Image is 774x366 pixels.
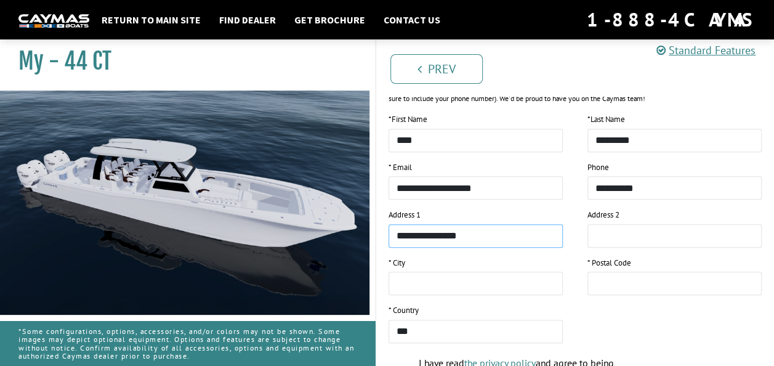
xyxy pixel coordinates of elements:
label: Address 2 [587,209,619,221]
label: * City [389,257,405,269]
label: Last Name [587,113,625,126]
label: First Name [389,113,427,126]
a: Return to main site [95,12,207,28]
a: Standard Features [656,43,756,57]
label: Address 1 [389,209,421,221]
label: * Country [389,304,419,317]
a: Get Brochure [288,12,371,28]
label: * Email [389,161,412,174]
label: Phone [587,161,609,174]
a: Contact Us [377,12,446,28]
a: Find Dealer [213,12,282,28]
div: 1-888-4CAYMAS [587,6,756,33]
p: *Some configurations, options, accessories, and/or colors may not be shown. Some images may depic... [18,321,357,366]
label: * Postal Code [587,257,631,269]
a: Prev [390,54,483,84]
img: white-logo-c9c8dbefe5ff5ceceb0f0178aa75bf4bb51f6bca0971e226c86eb53dfe498488.png [18,14,89,27]
h1: My - 44 CT [18,47,344,75]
